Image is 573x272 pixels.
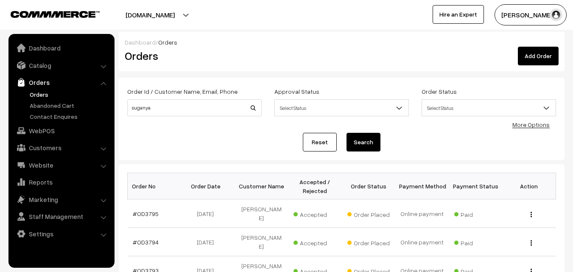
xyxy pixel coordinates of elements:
[454,208,497,219] span: Paid
[11,75,112,90] a: Orders
[127,87,238,96] label: Order Id / Customer Name, Email, Phone
[303,133,337,151] a: Reset
[125,39,156,46] a: Dashboard
[128,173,181,199] th: Order No
[395,173,449,199] th: Payment Method
[347,208,390,219] span: Order Placed
[96,4,204,25] button: [DOMAIN_NAME]
[422,87,457,96] label: Order Status
[235,228,288,256] td: [PERSON_NAME]
[512,121,550,128] a: More Options
[274,87,319,96] label: Approval Status
[395,199,449,228] td: Online payment
[11,123,112,138] a: WebPOS
[433,5,484,24] a: Hire an Expert
[531,240,532,246] img: Menu
[518,47,559,65] a: Add Order
[454,236,497,247] span: Paid
[11,40,112,56] a: Dashboard
[422,101,556,115] span: Select Status
[347,133,380,151] button: Search
[125,38,559,47] div: /
[11,174,112,190] a: Reports
[275,101,408,115] span: Select Status
[422,99,556,116] span: Select Status
[11,226,112,241] a: Settings
[28,112,112,121] a: Contact Enquires
[11,209,112,224] a: Staff Management
[181,173,235,199] th: Order Date
[181,228,235,256] td: [DATE]
[158,39,177,46] span: Orders
[11,8,85,19] a: COMMMERCE
[11,192,112,207] a: Marketing
[235,199,288,228] td: [PERSON_NAME]
[11,11,100,17] img: COMMMERCE
[11,58,112,73] a: Catalog
[293,236,336,247] span: Accepted
[288,173,341,199] th: Accepted / Rejected
[342,173,395,199] th: Order Status
[28,90,112,99] a: Orders
[495,4,567,25] button: [PERSON_NAME]
[133,238,159,246] a: #OD3794
[127,99,262,116] input: Order Id / Customer Name / Customer Email / Customer Phone
[395,228,449,256] td: Online payment
[293,208,336,219] span: Accepted
[274,99,409,116] span: Select Status
[11,157,112,173] a: Website
[125,49,261,62] h2: Orders
[11,140,112,155] a: Customers
[550,8,562,21] img: user
[449,173,502,199] th: Payment Status
[531,212,532,217] img: Menu
[502,173,556,199] th: Action
[181,199,235,228] td: [DATE]
[235,173,288,199] th: Customer Name
[133,210,159,217] a: #OD3795
[347,236,390,247] span: Order Placed
[28,101,112,110] a: Abandoned Cart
